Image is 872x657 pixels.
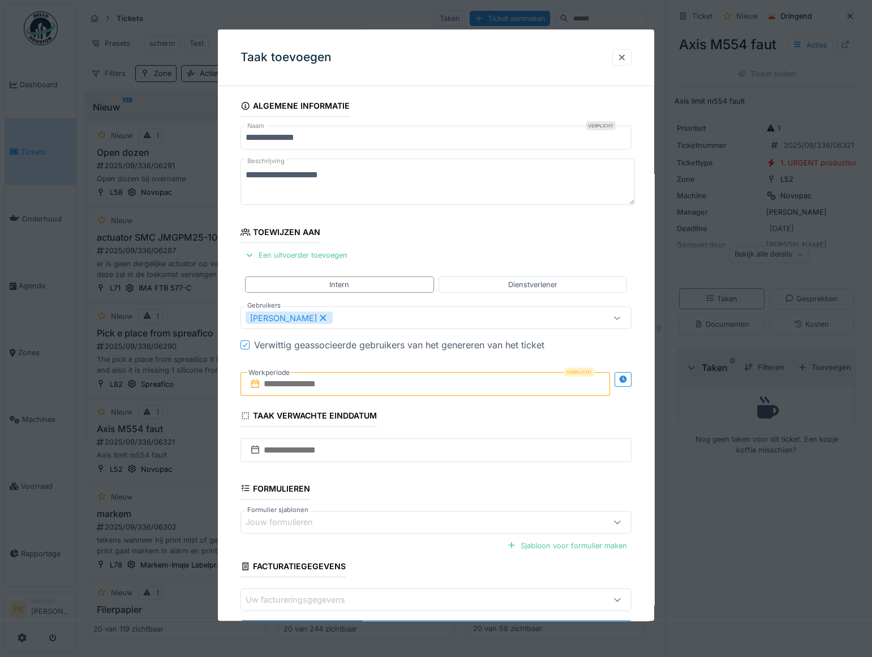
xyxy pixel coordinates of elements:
[246,594,361,606] div: Uw factureringsgegevens
[240,224,320,243] div: Toewijzen aan
[240,408,377,427] div: Taak verwachte einddatum
[240,248,352,263] div: Een uitvoerder toevoegen
[245,154,287,168] label: Beschrijving
[240,50,332,65] h3: Taak toevoegen
[246,312,333,325] div: [PERSON_NAME]
[247,367,291,379] label: Werkperiode
[245,301,283,311] label: Gebruikers
[329,279,349,290] div: Intern
[586,121,616,130] div: Verplicht
[245,505,311,515] label: Formulier sjablonen
[245,121,267,131] label: Naam
[246,516,329,528] div: Jouw formulieren
[254,339,544,352] div: Verwittig geassocieerde gebruikers van het genereren van het ticket
[502,538,632,553] div: Sjabloon voor formulier maken
[240,97,350,117] div: Algemene informatie
[508,279,557,290] div: Dienstverlener
[240,480,310,500] div: Formulieren
[564,368,594,377] div: Verplicht
[240,558,346,577] div: Facturatiegegevens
